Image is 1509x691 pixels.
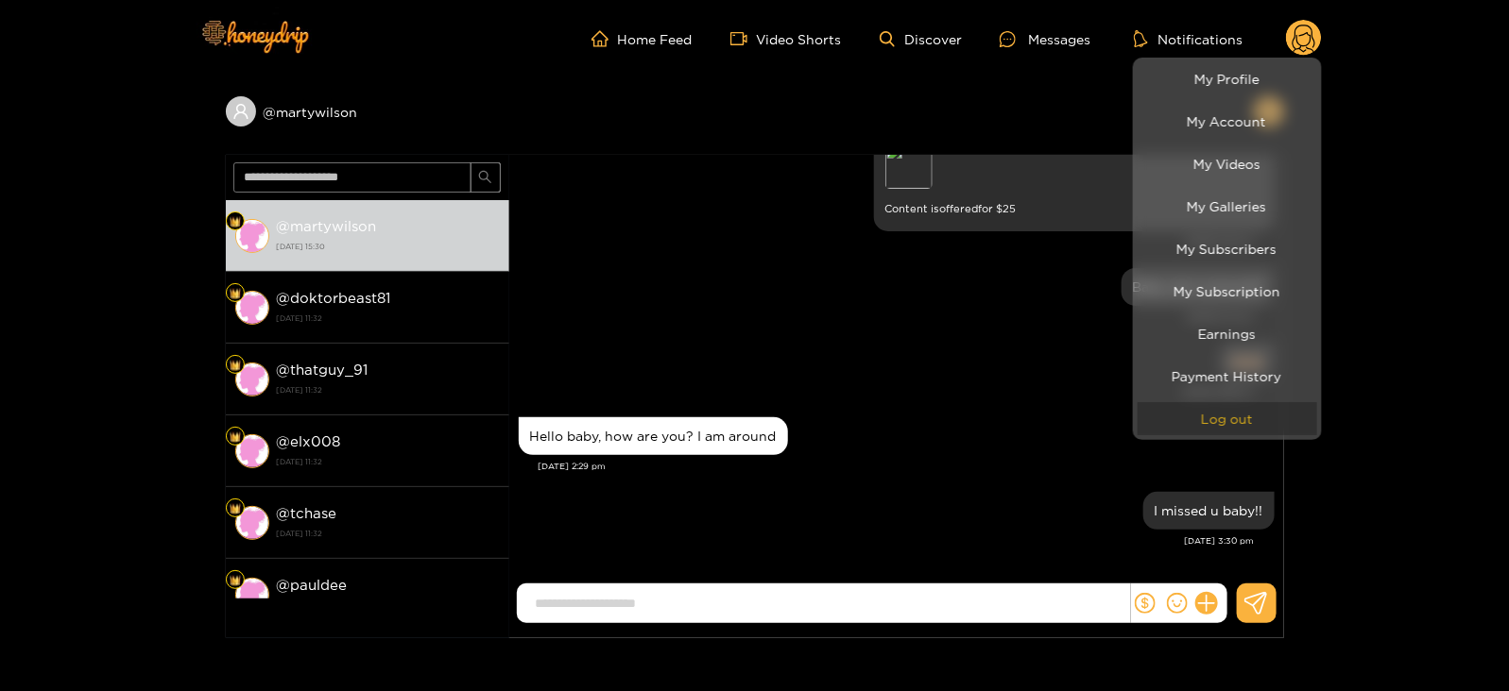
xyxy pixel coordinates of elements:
a: My Galleries [1138,190,1317,223]
a: My Profile [1138,62,1317,95]
a: Payment History [1138,360,1317,393]
button: Log out [1138,402,1317,435]
a: Earnings [1138,317,1317,350]
a: My Subscription [1138,275,1317,308]
a: My Videos [1138,147,1317,180]
a: My Subscribers [1138,232,1317,265]
a: My Account [1138,105,1317,138]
